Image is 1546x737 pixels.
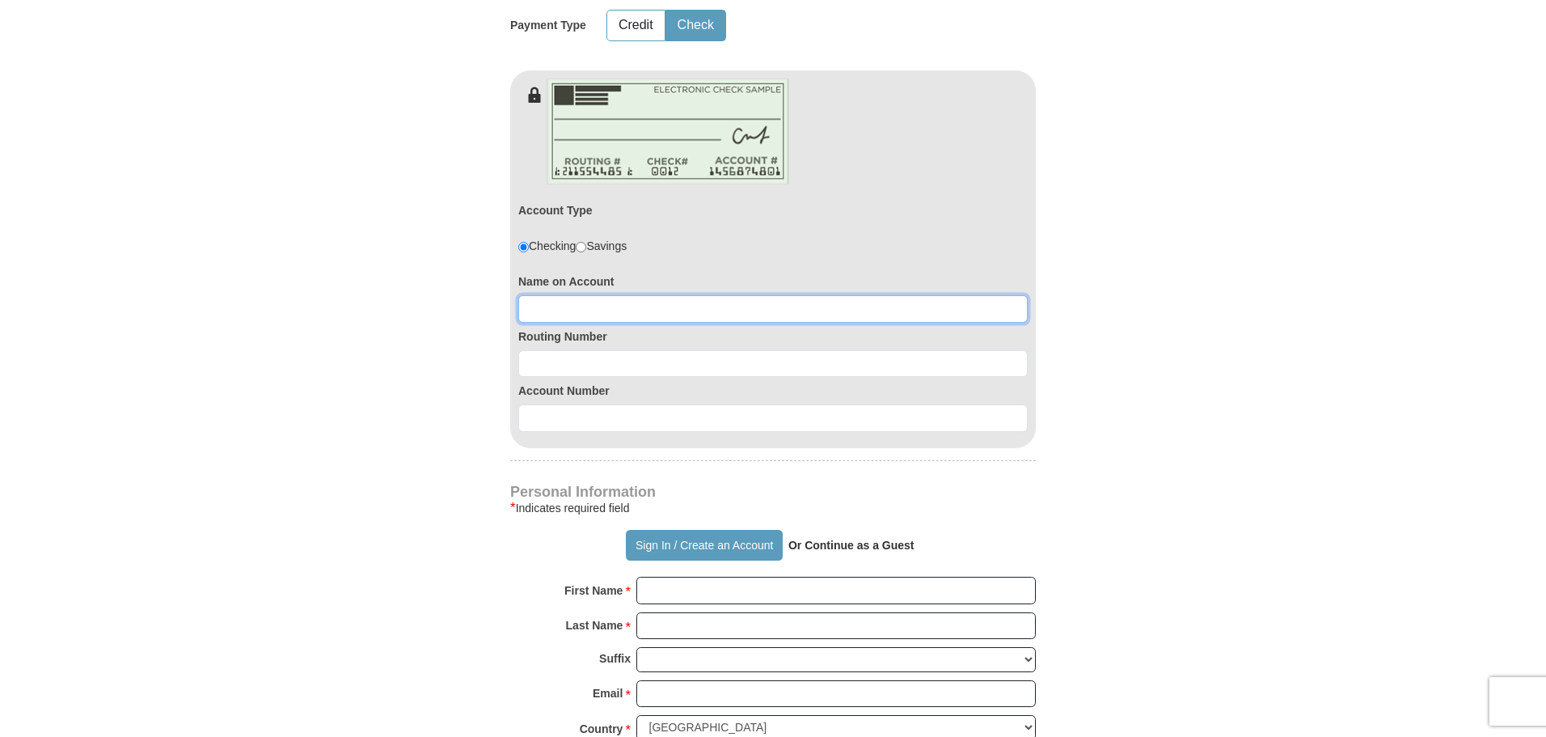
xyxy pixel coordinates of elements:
[518,238,627,254] div: Checking Savings
[666,11,725,40] button: Check
[599,647,631,670] strong: Suffix
[510,498,1036,518] div: Indicates required field
[510,485,1036,498] h4: Personal Information
[593,682,623,705] strong: Email
[518,273,1028,290] label: Name on Account
[564,579,623,602] strong: First Name
[626,530,782,561] button: Sign In / Create an Account
[607,11,665,40] button: Credit
[510,19,586,32] h5: Payment Type
[518,383,1028,399] label: Account Number
[547,78,789,184] img: check-en.png
[518,328,1028,345] label: Routing Number
[566,614,623,637] strong: Last Name
[518,202,593,218] label: Account Type
[788,539,915,552] strong: Or Continue as a Guest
